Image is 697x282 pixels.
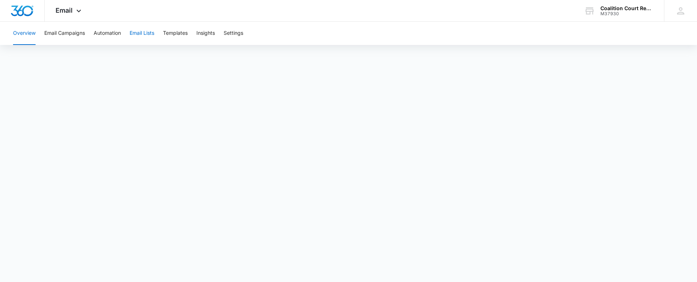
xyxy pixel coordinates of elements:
[94,22,121,45] button: Automation
[56,7,73,14] span: Email
[224,22,243,45] button: Settings
[13,22,36,45] button: Overview
[163,22,188,45] button: Templates
[600,11,653,16] div: account id
[600,5,653,11] div: account name
[44,22,85,45] button: Email Campaigns
[196,22,215,45] button: Insights
[130,22,154,45] button: Email Lists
